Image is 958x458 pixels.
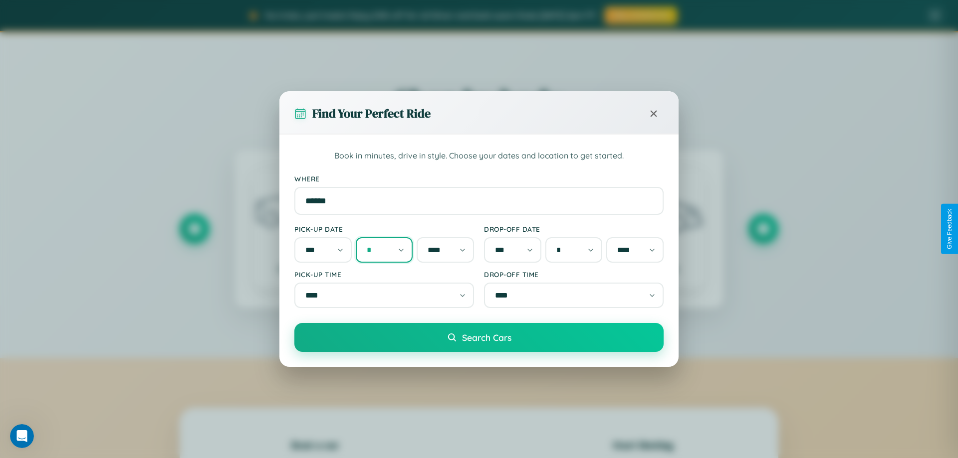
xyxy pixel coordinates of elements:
h3: Find Your Perfect Ride [312,105,431,122]
p: Book in minutes, drive in style. Choose your dates and location to get started. [294,150,664,162]
label: Pick-up Date [294,225,474,233]
label: Drop-off Date [484,225,664,233]
button: Search Cars [294,323,664,352]
label: Drop-off Time [484,270,664,279]
span: Search Cars [462,332,511,343]
label: Where [294,174,664,183]
label: Pick-up Time [294,270,474,279]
